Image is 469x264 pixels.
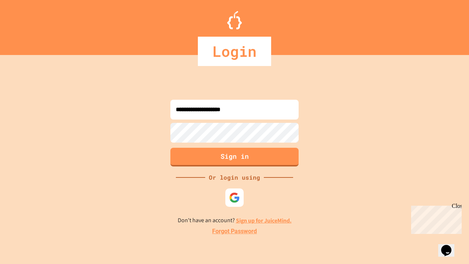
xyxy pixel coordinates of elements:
p: Don't have an account? [178,216,292,225]
iframe: chat widget [438,235,462,257]
iframe: chat widget [408,203,462,234]
a: Sign up for JuiceMind. [236,217,292,224]
div: Or login using [205,173,264,182]
button: Sign in [170,148,299,166]
div: Chat with us now!Close [3,3,51,47]
img: Logo.svg [227,11,242,29]
a: Forgot Password [212,227,257,236]
img: google-icon.svg [229,192,240,203]
div: Login [198,37,271,66]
